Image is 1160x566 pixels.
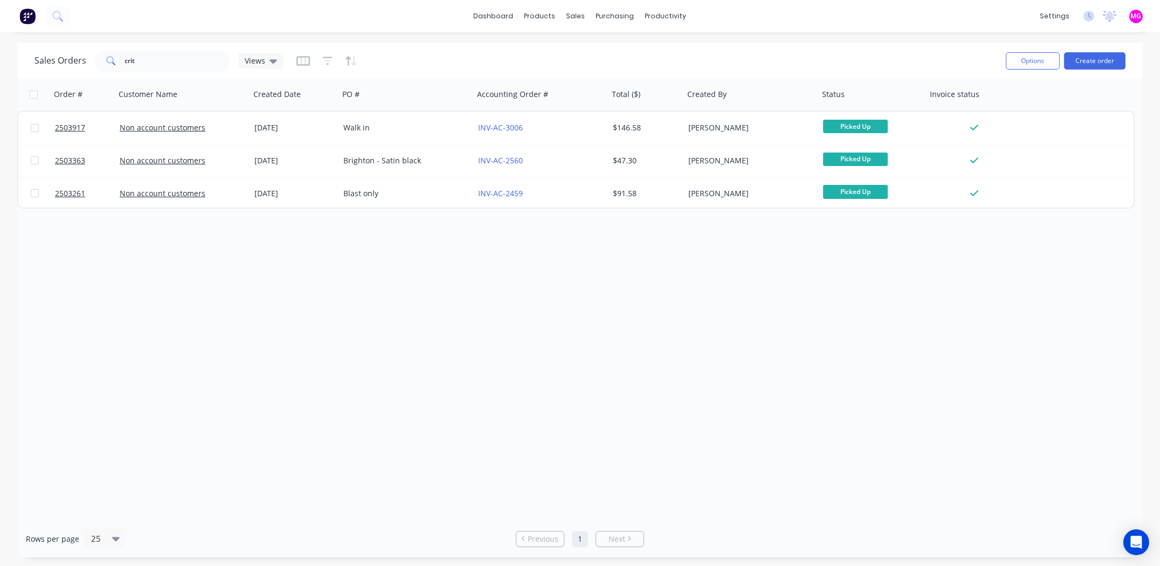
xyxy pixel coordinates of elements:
span: 2503363 [55,155,85,166]
a: Previous page [516,534,564,544]
div: Customer Name [119,89,177,100]
input: Search... [125,50,230,72]
span: Previous [528,534,558,544]
div: Brighton - Satin black [343,155,463,166]
div: [DATE] [254,122,335,133]
ul: Pagination [512,531,648,547]
a: Non account customers [120,188,205,198]
div: Total ($) [612,89,640,100]
a: INV-AC-3006 [478,122,523,133]
a: Page 1 is your current page [572,531,588,547]
div: [PERSON_NAME] [688,122,808,133]
div: Order # [54,89,82,100]
a: 2503363 [55,144,120,177]
div: PO # [342,89,360,100]
div: Created By [687,89,727,100]
span: Picked Up [823,120,888,133]
div: [PERSON_NAME] [688,155,808,166]
span: Next [609,534,625,544]
span: Picked Up [823,185,888,198]
button: Options [1006,52,1060,70]
a: 2503261 [55,177,120,210]
a: Next page [596,534,644,544]
span: MG [1131,11,1142,21]
div: $47.30 [613,155,676,166]
div: $91.58 [613,188,676,199]
a: dashboard [468,8,519,24]
button: Create order [1064,52,1126,70]
a: Non account customers [120,122,205,133]
a: Non account customers [120,155,205,165]
div: purchasing [591,8,640,24]
div: [PERSON_NAME] [688,188,808,199]
a: INV-AC-2560 [478,155,523,165]
div: Walk in [343,122,463,133]
div: Created Date [253,89,301,100]
h1: Sales Orders [34,56,86,66]
a: INV-AC-2459 [478,188,523,198]
div: [DATE] [254,155,335,166]
div: products [519,8,561,24]
div: Invoice status [930,89,979,100]
div: Open Intercom Messenger [1123,529,1149,555]
div: settings [1034,8,1075,24]
div: [DATE] [254,188,335,199]
span: Picked Up [823,153,888,166]
span: 2503261 [55,188,85,199]
div: Blast only [343,188,463,199]
a: 2503917 [55,112,120,144]
div: productivity [640,8,692,24]
div: Accounting Order # [477,89,548,100]
div: Status [822,89,845,100]
span: Views [245,55,265,66]
span: 2503917 [55,122,85,133]
div: $146.58 [613,122,676,133]
img: Factory [19,8,36,24]
span: Rows per page [26,534,79,544]
div: sales [561,8,591,24]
